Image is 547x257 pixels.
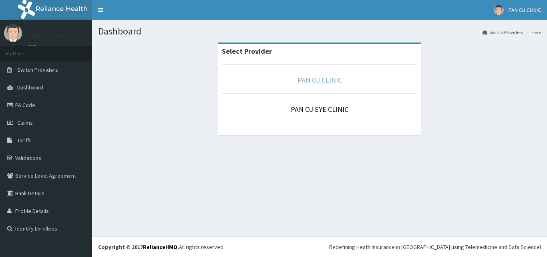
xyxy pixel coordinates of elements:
div: Redefining Heath Insurance in [GEOGRAPHIC_DATA] using Telemedicine and Data Science! [329,243,541,251]
a: Online [28,44,47,49]
a: Switch Providers [483,29,523,36]
li: Here [524,29,541,36]
strong: Copyright © 2017 . [98,243,179,251]
span: PAN OJ CLINIC [509,6,541,14]
span: Tariffs [17,137,32,144]
a: RelianceHMO [143,243,177,251]
footer: All rights reserved. [92,237,547,257]
p: PAN OJ CLINIC [28,32,72,40]
span: Switch Providers [17,66,58,73]
img: User Image [4,24,22,42]
a: PAN OJ EYE CLINIC [291,105,348,114]
span: Dashboard [17,84,43,91]
strong: Select Provider [222,47,272,56]
img: User Image [494,5,504,15]
a: PAN OJ CLINIC [298,75,342,85]
span: Claims [17,119,33,126]
h1: Dashboard [98,26,541,36]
